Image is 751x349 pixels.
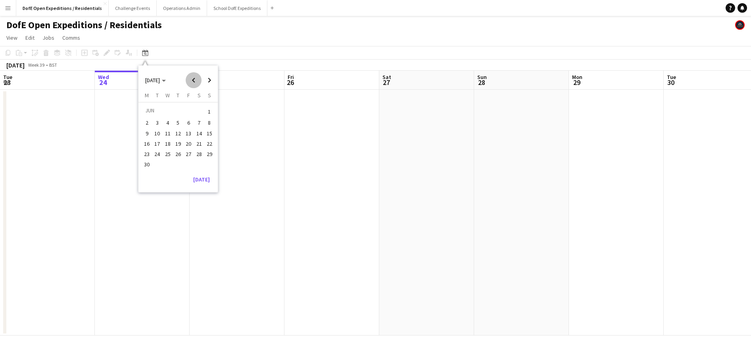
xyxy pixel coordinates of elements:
span: 23 [2,78,12,87]
span: Mon [572,73,582,81]
button: 26-06-2025 [173,149,183,159]
button: 21-06-2025 [194,139,204,149]
button: [DATE] [190,173,213,186]
span: Sun [477,73,487,81]
span: 4 [163,118,173,128]
button: 25-06-2025 [163,149,173,159]
span: T [177,92,179,99]
span: F [187,92,190,99]
button: 11-06-2025 [163,128,173,139]
span: 6 [184,118,193,128]
span: [DATE] [145,77,160,84]
span: 9 [142,129,152,138]
button: 10-06-2025 [152,128,162,139]
span: Sat [382,73,391,81]
span: 28 [194,149,204,159]
button: 08-06-2025 [204,118,215,128]
button: 01-06-2025 [204,105,215,118]
button: 05-06-2025 [173,118,183,128]
span: W [165,92,170,99]
span: 12 [173,129,183,138]
span: Edit [25,34,35,41]
span: 27 [184,149,193,159]
span: 19 [173,139,183,148]
a: Edit [22,33,38,43]
a: Comms [59,33,83,43]
span: 7 [194,118,204,128]
span: 24 [153,149,162,159]
span: M [145,92,149,99]
button: 16-06-2025 [142,139,152,149]
span: 24 [97,78,109,87]
span: 20 [184,139,193,148]
span: 29 [205,149,214,159]
button: 13-06-2025 [183,128,194,139]
span: Comms [62,34,80,41]
span: 18 [163,139,173,148]
h1: DofE Open Expeditions / Residentials [6,19,162,31]
a: Jobs [39,33,58,43]
button: 20-06-2025 [183,139,194,149]
span: 15 [205,129,214,138]
span: Tue [667,73,676,81]
button: Choose month and year [142,73,169,87]
span: 26 [173,149,183,159]
button: Previous month [186,72,202,88]
span: 29 [571,78,582,87]
span: 22 [205,139,214,148]
button: DofE Open Expeditions / Residentials [16,0,109,16]
span: 30 [666,78,676,87]
button: 03-06-2025 [152,118,162,128]
span: 17 [153,139,162,148]
button: 22-06-2025 [204,139,215,149]
span: 13 [184,129,193,138]
span: Week 39 [26,62,46,68]
button: 12-06-2025 [173,128,183,139]
button: School DofE Expeditions [207,0,267,16]
span: S [198,92,201,99]
button: 28-06-2025 [194,149,204,159]
span: 5 [173,118,183,128]
button: 02-06-2025 [142,118,152,128]
span: 11 [163,129,173,138]
span: 27 [381,78,391,87]
span: S [208,92,211,99]
a: View [3,33,21,43]
button: 06-06-2025 [183,118,194,128]
button: Challenge Events [109,0,157,16]
span: 10 [153,129,162,138]
span: Fri [288,73,294,81]
button: 24-06-2025 [152,149,162,159]
span: 21 [194,139,204,148]
span: 1 [205,106,214,117]
span: 28 [476,78,487,87]
span: 16 [142,139,152,148]
span: 23 [142,149,152,159]
span: 3 [153,118,162,128]
span: 8 [205,118,214,128]
span: Wed [98,73,109,81]
button: 14-06-2025 [194,128,204,139]
button: 27-06-2025 [183,149,194,159]
button: Operations Admin [157,0,207,16]
button: 30-06-2025 [142,159,152,170]
div: BST [49,62,57,68]
span: 14 [194,129,204,138]
button: Next month [202,72,217,88]
button: 19-06-2025 [173,139,183,149]
span: Jobs [42,34,54,41]
button: 23-06-2025 [142,149,152,159]
span: 25 [163,149,173,159]
button: 04-06-2025 [163,118,173,128]
span: Tue [3,73,12,81]
span: View [6,34,17,41]
span: 2 [142,118,152,128]
button: 15-06-2025 [204,128,215,139]
button: 09-06-2025 [142,128,152,139]
button: 07-06-2025 [194,118,204,128]
app-user-avatar: The Adventure Element [735,20,745,30]
td: JUN [142,105,204,118]
button: 17-06-2025 [152,139,162,149]
button: 18-06-2025 [163,139,173,149]
button: 29-06-2025 [204,149,215,159]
